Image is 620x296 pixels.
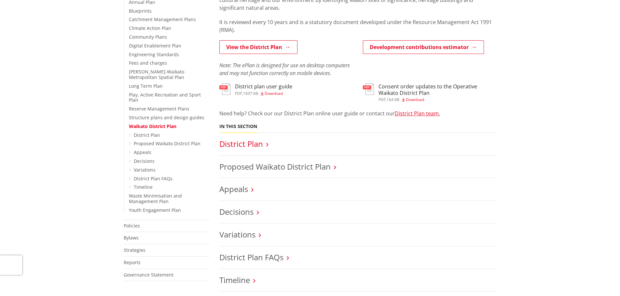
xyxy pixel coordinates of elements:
[129,69,184,80] a: [PERSON_NAME]-Waikato Metropolitan Spatial Plan
[134,158,155,164] a: Decisions
[129,8,152,14] a: Blueprints
[134,140,200,147] a: Proposed Waikato District Plan
[129,25,171,31] a: Climate Action Plan
[395,110,440,117] a: District Plan team.
[219,40,297,54] a: View the District Plan
[387,97,399,102] span: 164 KB
[219,252,283,263] a: District Plan FAQs
[265,91,283,96] span: Download
[134,149,151,155] a: Appeals
[129,193,182,204] a: Waste Minimisation and Management Plan
[363,40,484,54] a: Development contributions estimator
[219,184,248,194] a: Appeals
[219,206,254,217] a: Decisions
[124,259,141,265] a: Reports
[590,269,613,292] iframe: Messenger Launcher
[124,223,140,229] a: Policies
[129,114,204,121] a: Structure plans and design guides
[129,83,163,89] a: Long Term Plan
[129,123,176,129] a: Waikato District Plan
[219,229,255,240] a: Variations
[129,51,179,58] a: Engineering Standards
[219,109,497,117] p: Need help? Check our our District Plan online user guide or contact our
[219,275,250,285] a: Timeline
[243,91,258,96] span: 1697 KB
[134,132,160,138] a: District Plan
[129,92,201,103] a: Play, Active Recreation and Sport Plan
[129,16,196,22] a: Catchment Management Plans
[129,106,189,112] a: Reserve Management Plans
[235,84,292,90] h3: District plan user guide
[134,175,172,182] a: District Plan FAQs
[363,84,374,95] img: document-pdf.svg
[219,18,497,34] p: It is reviewed every 10 years and is a statutory document developed under the Resource Management...
[379,97,386,102] span: pdf
[129,60,167,66] a: Fees and charges
[219,124,257,129] h5: In this section
[219,84,230,95] img: document-pdf.svg
[129,34,167,40] a: Community Plans
[406,97,424,102] span: Download
[124,272,173,278] a: Governance Statement
[124,235,139,241] a: Bylaws
[134,167,156,173] a: Variations
[219,138,263,149] a: District Plan
[379,84,497,96] h3: Consent order updates to the Operative Waikato District Plan
[379,98,497,102] div: ,
[129,207,181,213] a: Youth Engagement Plan
[219,84,292,95] a: District plan user guide pdf,1697 KB Download
[219,62,350,77] em: Note: The ePlan is designed for use on desktop computers and may not function correctly on mobile...
[124,247,145,253] a: Strategies
[235,91,242,96] span: pdf
[129,43,181,49] a: Digital Enablement Plan
[363,84,497,101] a: Consent order updates to the Operative Waikato District Plan pdf,164 KB Download
[134,184,153,190] a: Timeline
[219,161,331,172] a: Proposed Waikato District Plan
[235,92,292,96] div: ,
